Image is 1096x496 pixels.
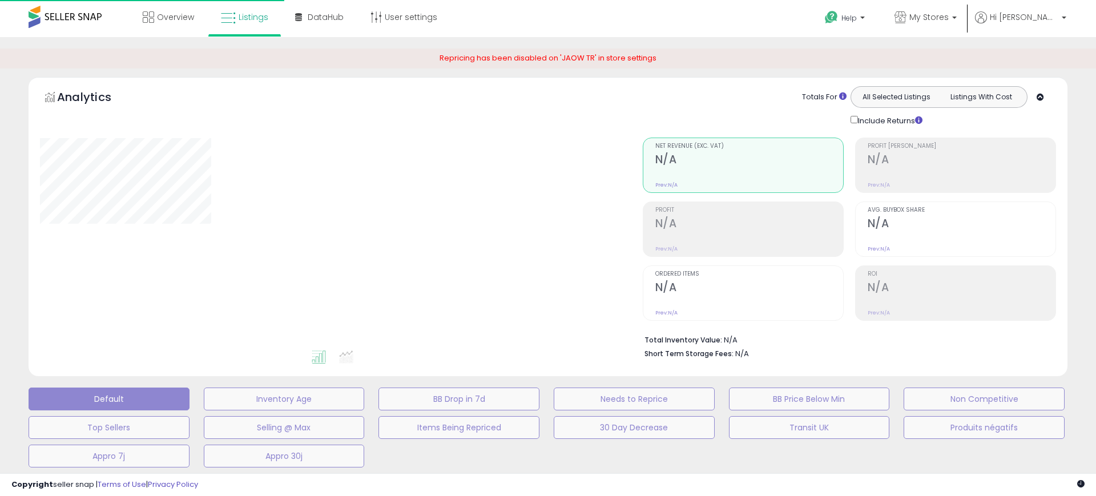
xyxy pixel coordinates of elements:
span: Listings [239,11,268,23]
button: BB Drop in 7d [378,388,539,410]
span: Help [841,13,857,23]
small: Prev: N/A [655,245,678,252]
a: Hi [PERSON_NAME] [975,11,1066,37]
button: Appro 30j [204,445,365,467]
button: Selling @ Max [204,416,365,439]
span: My Stores [909,11,949,23]
button: Appro 7j [29,445,190,467]
small: Prev: N/A [868,245,890,252]
span: Overview [157,11,194,23]
h2: N/A [655,281,843,296]
span: Net Revenue (Exc. VAT) [655,143,843,150]
span: Profit [PERSON_NAME] [868,143,1055,150]
i: Get Help [824,10,839,25]
div: Include Returns [842,114,936,127]
button: All Selected Listings [854,90,939,104]
button: Listings With Cost [938,90,1024,104]
span: Avg. Buybox Share [868,207,1055,213]
div: Totals For [802,92,847,103]
span: Hi [PERSON_NAME] [990,11,1058,23]
button: Transit UK [729,416,890,439]
span: DataHub [308,11,344,23]
h2: N/A [655,153,843,168]
h2: N/A [868,217,1055,232]
button: Non Competitive [904,388,1065,410]
button: Top Sellers [29,416,190,439]
div: seller snap | | [11,479,198,490]
strong: Copyright [11,479,53,490]
h5: Analytics [57,89,134,108]
small: Prev: N/A [868,309,890,316]
span: ROI [868,271,1055,277]
span: N/A [735,348,749,359]
button: Inventory Age [204,388,365,410]
li: N/A [644,332,1047,346]
b: Total Inventory Value: [644,335,722,345]
button: Items Being Repriced [378,416,539,439]
h2: N/A [868,153,1055,168]
small: Prev: N/A [655,309,678,316]
span: Profit [655,207,843,213]
b: Short Term Storage Fees: [644,349,734,358]
button: Produits négatifs [904,416,1065,439]
small: Prev: N/A [655,182,678,188]
button: Default [29,388,190,410]
span: Ordered Items [655,271,843,277]
a: Help [816,2,876,37]
small: Prev: N/A [868,182,890,188]
button: 30 Day Decrease [554,416,715,439]
button: Needs to Reprice [554,388,715,410]
span: Repricing has been disabled on 'JAOW TR' in store settings [440,53,656,63]
h2: N/A [655,217,843,232]
h2: N/A [868,281,1055,296]
button: BB Price Below Min [729,388,890,410]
